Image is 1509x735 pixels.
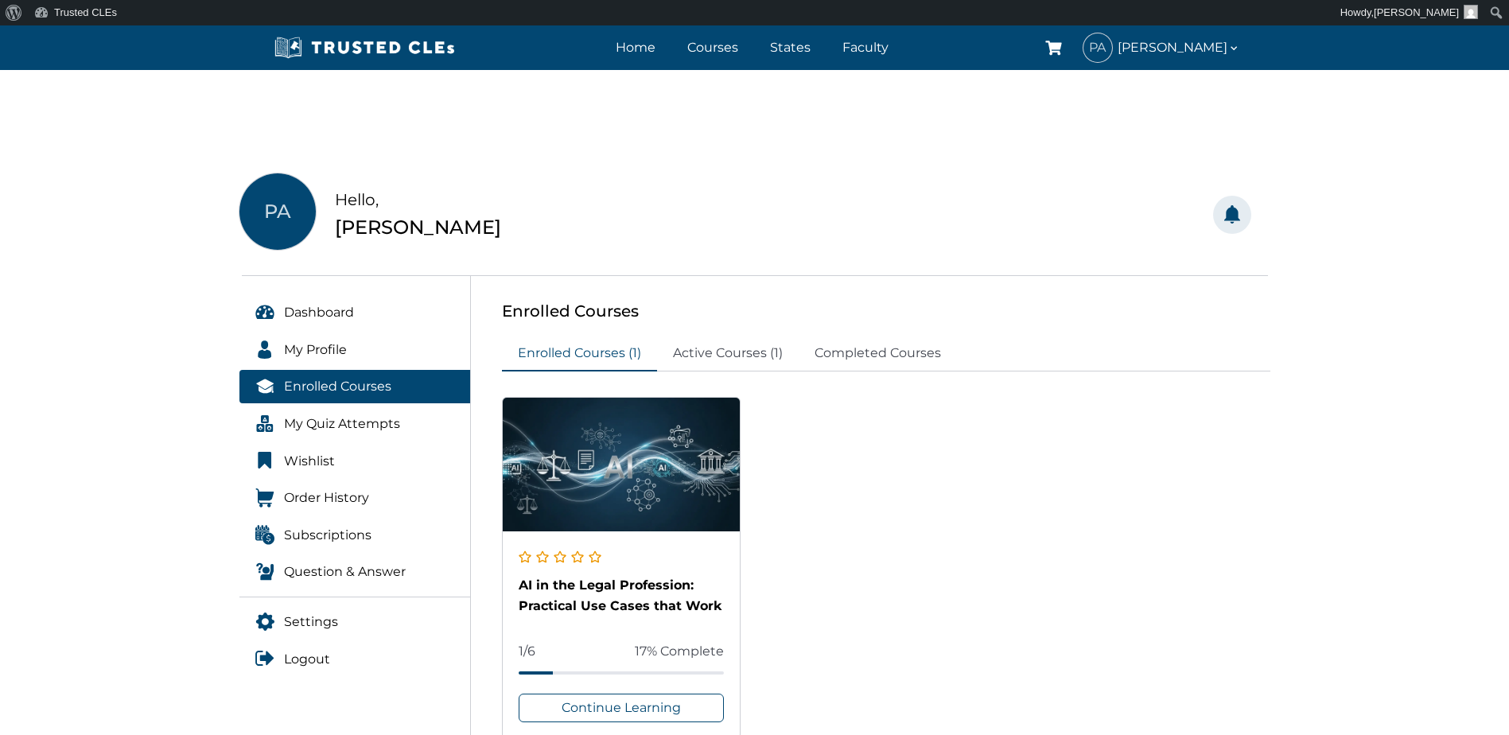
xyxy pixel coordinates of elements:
[284,488,369,508] span: Order History
[519,641,535,662] span: 1/6
[239,296,471,329] a: Dashboard
[239,605,471,639] a: Settings
[683,36,742,59] a: Courses
[239,643,471,676] a: Logout
[799,336,957,371] a: Completed Courses
[335,212,501,243] div: [PERSON_NAME]
[239,519,471,552] a: Subscriptions
[519,577,721,613] a: AI in the Legal Profession: Practical Use Cases that Work
[838,36,893,59] a: Faculty
[1374,6,1459,18] span: [PERSON_NAME]
[284,451,335,472] span: Wishlist
[335,187,501,212] div: Hello,
[612,36,659,59] a: Home
[239,173,316,250] span: PA
[635,641,724,662] span: 17% Complete
[284,525,371,546] span: Subscriptions
[502,298,1270,324] div: Enrolled Courses
[503,398,741,531] img: AI in the Legal Profession: Practical Use Cases that Work
[239,481,471,515] a: Order History
[284,649,330,670] span: Logout
[284,340,347,360] span: My Profile
[502,336,657,371] a: Enrolled Courses (1)
[239,370,471,403] a: Enrolled Courses
[239,333,471,367] a: My Profile
[284,376,391,397] span: Enrolled Courses
[284,302,354,323] span: Dashboard
[519,694,725,722] a: Continue Learning
[239,555,471,589] a: Question & Answer
[270,36,460,60] img: Trusted CLEs
[766,36,815,59] a: States
[239,445,471,478] a: Wishlist
[1118,37,1240,58] span: [PERSON_NAME]
[1083,33,1112,62] span: PA
[657,336,799,371] a: Active Courses (1)
[284,562,406,582] span: Question & Answer
[284,414,400,434] span: My Quiz Attempts
[284,612,338,632] span: Settings
[239,407,471,441] a: My Quiz Attempts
